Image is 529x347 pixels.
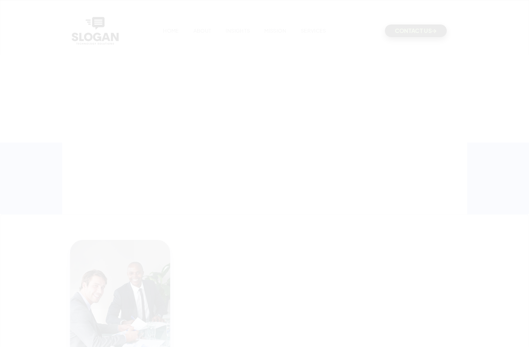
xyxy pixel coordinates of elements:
a: MISSION [264,27,286,34]
span:  [432,29,436,33]
a: INSIGHTS [226,27,250,34]
a: home [70,15,120,46]
a: ABOUT [193,27,212,34]
a: CONTACT US [385,24,447,37]
a: SERVICES [301,27,326,34]
a: HOME [163,27,179,34]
